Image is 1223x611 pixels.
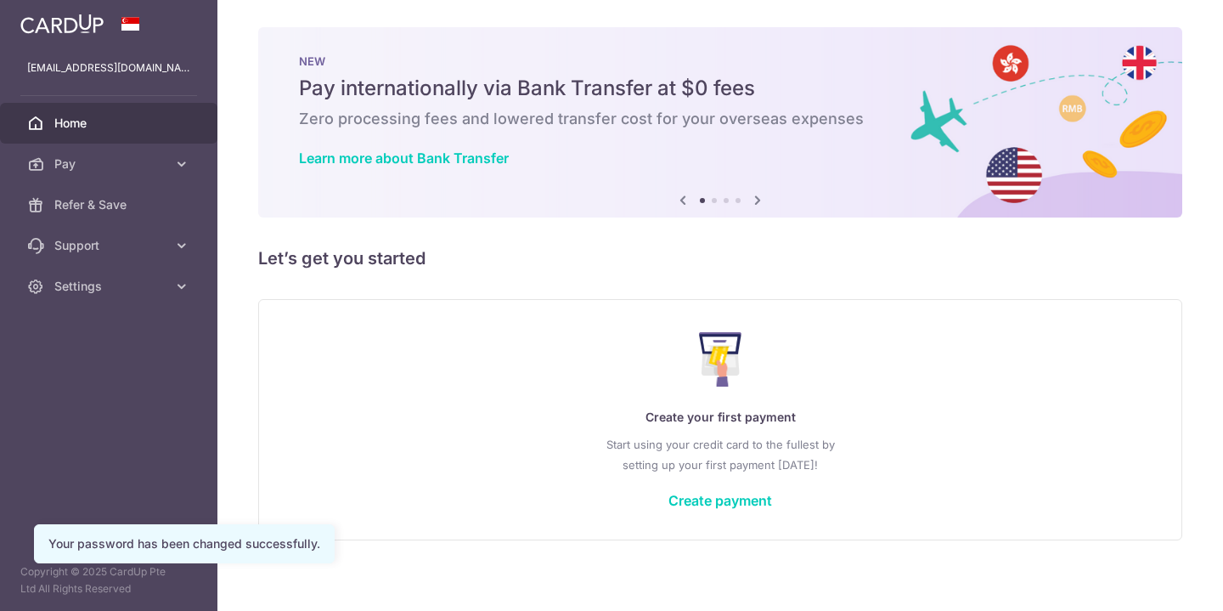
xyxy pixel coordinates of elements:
[299,54,1141,68] p: NEW
[258,27,1182,218] img: Bank transfer banner
[299,150,509,167] a: Learn more about Bank Transfer
[20,14,104,34] img: CardUp
[668,492,772,509] a: Create payment
[699,332,742,387] img: Make Payment
[48,535,320,552] div: Your password has been changed successfully.
[299,109,1141,129] h6: Zero processing fees and lowered transfer cost for your overseas expenses
[27,59,190,76] p: [EMAIL_ADDRESS][DOMAIN_NAME]
[54,278,166,295] span: Settings
[299,75,1141,102] h5: Pay internationally via Bank Transfer at $0 fees
[293,407,1147,427] p: Create your first payment
[258,245,1182,272] h5: Let’s get you started
[54,196,166,213] span: Refer & Save
[54,115,166,132] span: Home
[54,237,166,254] span: Support
[293,434,1147,475] p: Start using your credit card to the fullest by setting up your first payment [DATE]!
[54,156,166,173] span: Pay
